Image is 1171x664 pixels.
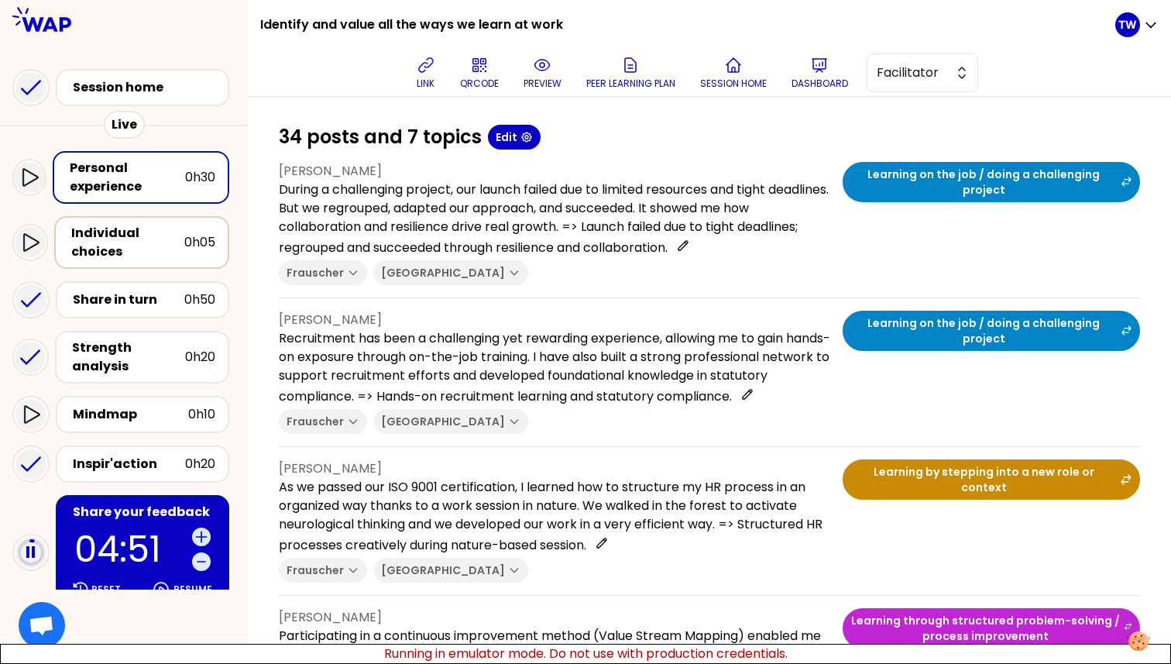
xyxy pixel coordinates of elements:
p: As we passed our ISO 9001 certification, I learned how to structure my HR process in an organized... [279,478,830,555]
button: Learning by stepping into a new role or context [843,459,1140,500]
p: Peer learning plan [586,77,675,90]
div: Share your feedback [73,503,215,521]
button: Edit [488,125,541,150]
p: link [417,77,434,90]
button: [GEOGRAPHIC_DATA] [373,260,528,285]
div: 0h20 [185,455,215,473]
p: Dashboard [792,77,848,90]
button: Manage your preferences about cookies [1118,622,1159,660]
p: [PERSON_NAME] [279,311,830,329]
button: Learning on the job / doing a challenging project [843,311,1140,351]
button: Learning on the job / doing a challenging project [843,162,1140,202]
a: Ouvrir le chat [19,602,65,649]
div: Strength analysis [72,339,185,376]
div: 0h10 [188,405,215,424]
p: preview [524,77,561,90]
button: QRCODE [454,50,505,96]
button: Session home [694,50,773,96]
button: [GEOGRAPHIC_DATA] [373,409,528,434]
div: Personal experience [70,159,185,196]
div: Live [104,111,145,139]
p: Reset [91,583,121,596]
div: 0h20 [185,348,215,366]
div: Share in turn [73,291,184,309]
button: Peer learning plan [580,50,682,96]
div: Individual choices [71,224,184,261]
p: During a challenging project, our launch failed due to limited resources and tight deadlines. But... [279,181,830,257]
button: [GEOGRAPHIC_DATA] [373,558,528,583]
button: Frauscher [279,260,367,285]
p: 04:51 [74,532,186,567]
button: link [410,50,441,96]
div: Session home [73,78,221,97]
p: [PERSON_NAME] [279,608,830,627]
div: 0h30 [185,168,215,187]
button: Frauscher [279,409,367,434]
p: TW [1118,17,1137,33]
p: Resume [173,583,212,596]
p: [PERSON_NAME] [279,162,830,181]
button: Dashboard [785,50,854,96]
button: Facilitator [867,53,978,92]
h1: 34 posts and 7 topics [279,125,482,150]
div: 0h05 [184,233,215,252]
p: Recruitment has been a challenging yet rewarding experience, allowing me to gain hands-on exposur... [279,329,830,406]
button: TW [1115,12,1159,37]
p: [PERSON_NAME] [279,459,830,478]
p: Session home [700,77,767,90]
div: Mindmap [73,405,188,424]
button: Learning through structured problem-solving / process improvement [843,608,1140,649]
button: Frauscher [279,558,367,583]
button: preview [517,50,568,96]
p: QRCODE [460,77,499,90]
div: Inspir'action [73,455,185,473]
div: 0h50 [184,291,215,309]
span: Facilitator [877,64,946,82]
